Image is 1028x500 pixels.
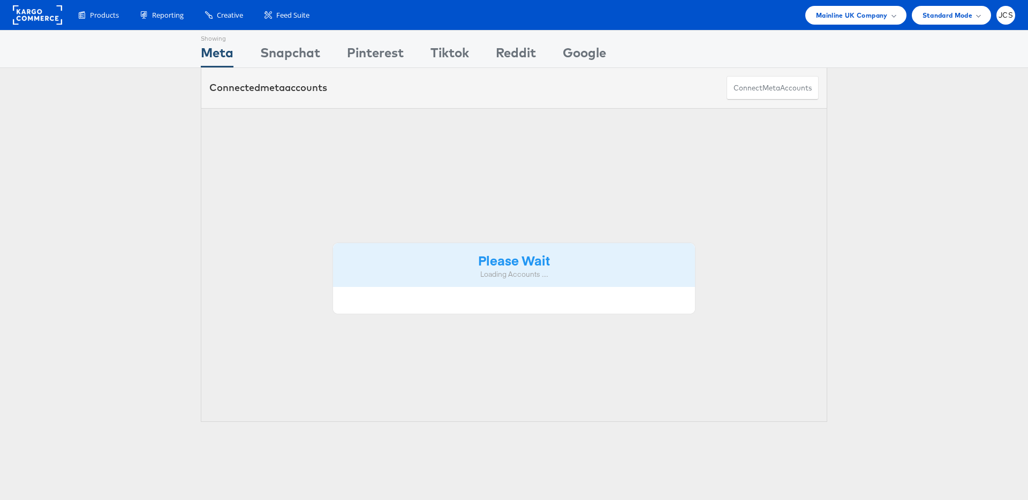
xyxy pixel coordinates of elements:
[260,43,320,67] div: Snapchat
[430,43,469,67] div: Tiktok
[276,10,309,20] span: Feed Suite
[999,12,1013,19] span: JCS
[816,10,888,21] span: Mainline UK Company
[260,81,285,94] span: meta
[90,10,119,20] span: Products
[201,43,233,67] div: Meta
[341,269,687,279] div: Loading Accounts ....
[347,43,404,67] div: Pinterest
[496,43,536,67] div: Reddit
[762,83,780,93] span: meta
[563,43,606,67] div: Google
[201,31,233,43] div: Showing
[923,10,972,21] span: Standard Mode
[152,10,184,20] span: Reporting
[478,251,550,269] strong: Please Wait
[209,81,327,95] div: Connected accounts
[217,10,243,20] span: Creative
[727,76,819,100] button: ConnectmetaAccounts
